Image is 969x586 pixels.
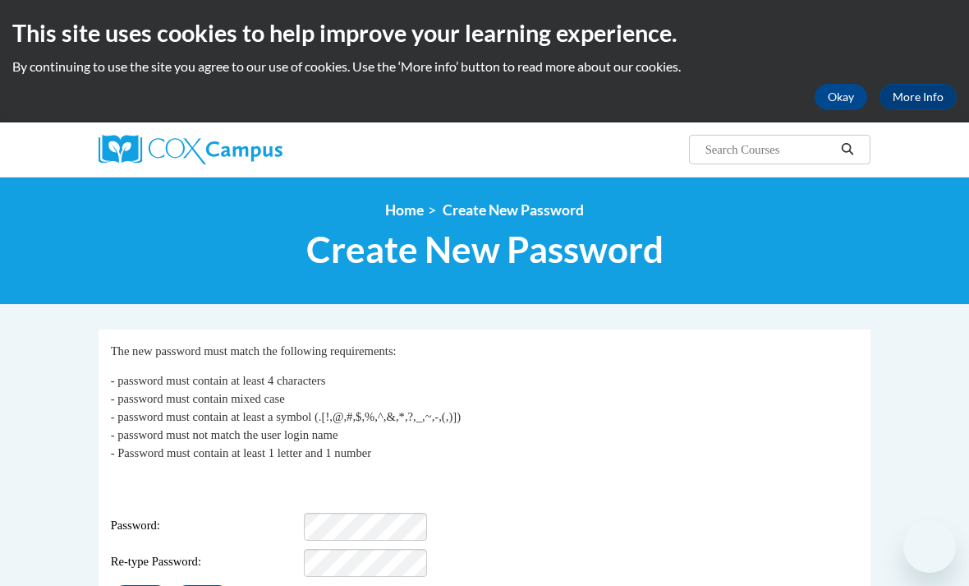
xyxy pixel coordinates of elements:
img: Cox Campus [99,135,282,164]
span: Create New Password [443,201,584,219]
span: Password: [111,517,301,535]
input: Search Courses [704,140,835,159]
h2: This site uses cookies to help improve your learning experience. [12,16,957,49]
button: Search [835,140,860,159]
span: Create New Password [306,228,664,271]
span: - password must contain at least 4 characters - password must contain mixed case - password must ... [111,374,461,459]
a: Home [385,201,424,219]
a: Cox Campus [99,135,339,164]
iframe: Button to launch messaging window [903,520,956,573]
span: Re-type Password: [111,553,301,571]
button: Okay [815,84,867,110]
span: The new password must match the following requirements: [111,344,397,358]
p: By continuing to use the site you agree to our use of cookies. Use the ‘More info’ button to read... [12,58,957,76]
a: More Info [879,84,957,110]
